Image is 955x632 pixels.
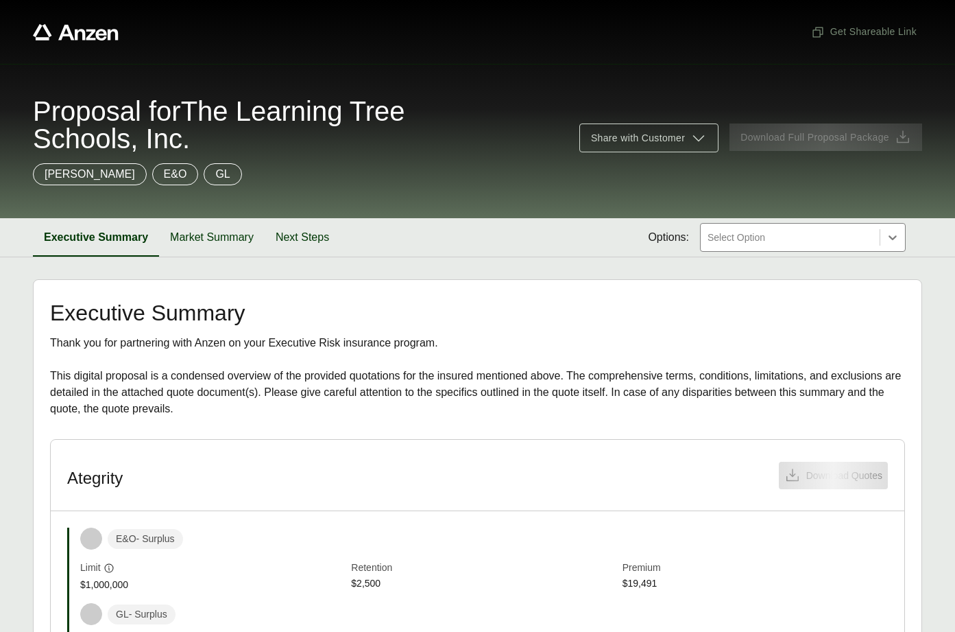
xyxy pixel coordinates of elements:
[806,19,922,45] button: Get Shareable Link
[67,468,123,489] h3: Ategrity
[164,166,187,183] p: E&O
[622,576,888,592] span: $19,491
[108,529,183,549] span: E&O - Surplus
[591,131,685,145] span: Share with Customer
[740,130,889,145] span: Download Full Proposal Package
[50,302,905,324] h2: Executive Summary
[33,218,159,257] button: Executive Summary
[80,561,101,575] span: Limit
[108,605,176,624] span: GL - Surplus
[622,561,888,576] span: Premium
[33,97,563,152] span: Proposal for The Learning Tree Schools, Inc.
[351,561,616,576] span: Retention
[265,218,340,257] button: Next Steps
[811,25,917,39] span: Get Shareable Link
[45,166,135,183] p: [PERSON_NAME]
[50,335,905,417] div: Thank you for partnering with Anzen on your Executive Risk insurance program. This digital propos...
[351,576,616,592] span: $2,500
[579,124,718,152] button: Share with Customer
[33,24,119,40] a: Anzen website
[215,166,230,183] p: GL
[80,578,346,592] span: $1,000,000
[159,218,265,257] button: Market Summary
[648,229,689,246] span: Options:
